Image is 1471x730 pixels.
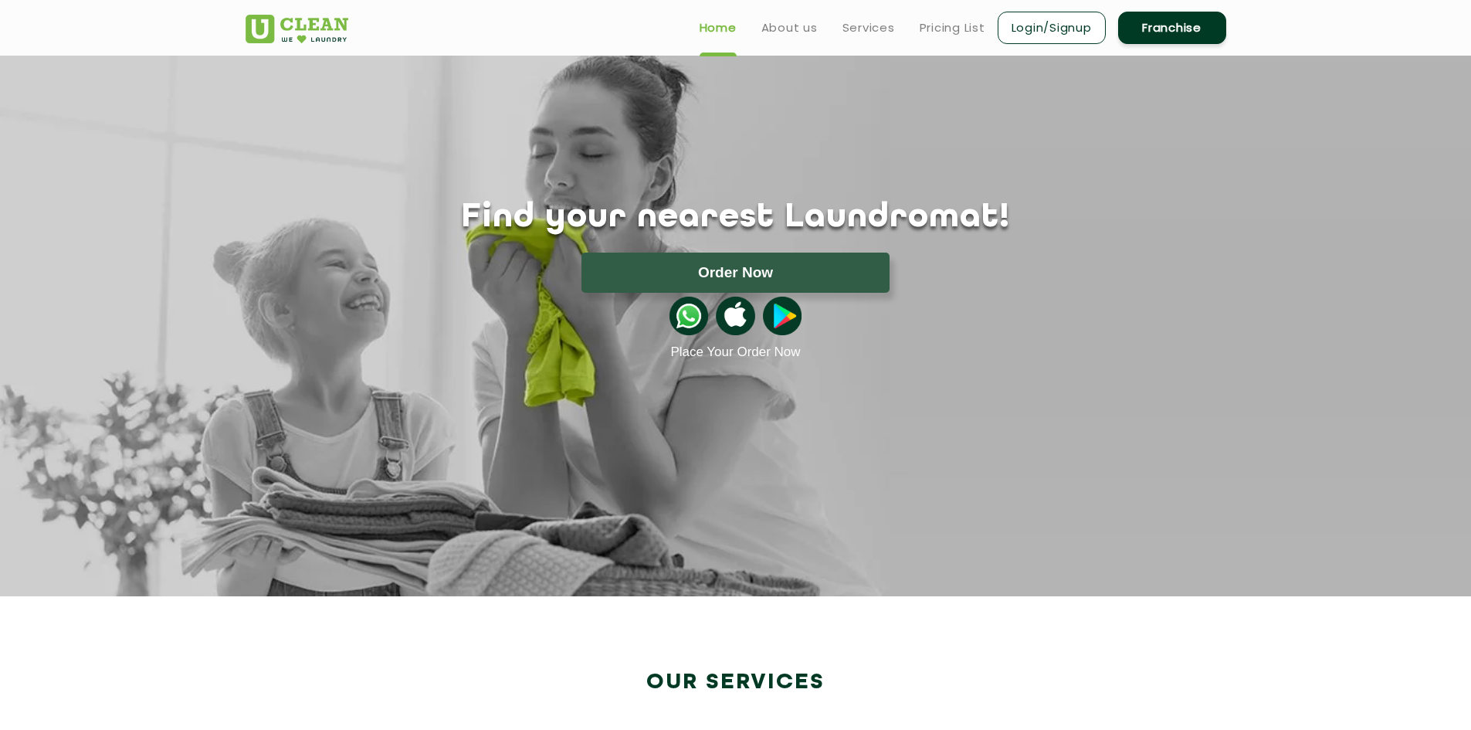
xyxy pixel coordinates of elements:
a: Pricing List [920,19,985,37]
h2: Our Services [246,670,1226,695]
img: UClean Laundry and Dry Cleaning [246,15,348,43]
button: Order Now [581,253,890,293]
a: Login/Signup [998,12,1106,44]
img: whatsappicon.png [669,297,708,335]
img: apple-icon.png [716,297,754,335]
a: Services [842,19,895,37]
a: Franchise [1118,12,1226,44]
a: About us [761,19,818,37]
h1: Find your nearest Laundromat! [234,199,1238,237]
a: Place Your Order Now [670,345,800,360]
a: Home [700,19,737,37]
img: playstoreicon.png [763,297,802,335]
